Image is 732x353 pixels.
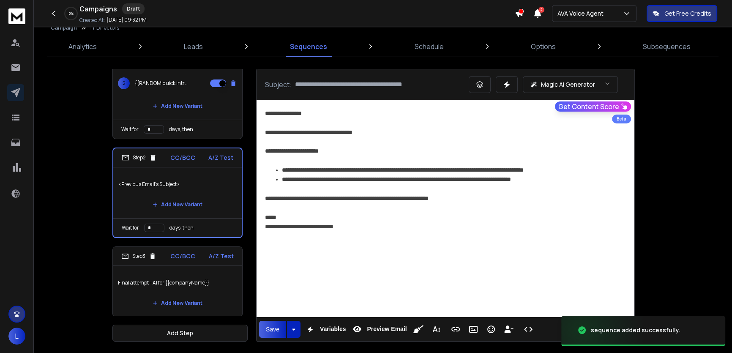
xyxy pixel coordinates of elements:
p: IT Directors [90,25,119,31]
p: [DATE] 09:32 PM [107,16,147,23]
button: Insert Link (Ctrl+K) [448,321,464,338]
button: Code View [520,321,536,338]
button: Preview Email [349,321,408,338]
span: Variables [318,326,348,333]
a: Leads [179,36,208,57]
p: Subject: [265,79,292,90]
p: Wait for [121,126,139,133]
p: 0 % [69,11,74,16]
button: Emoticons [483,321,499,338]
div: Step 2 [122,154,157,161]
p: {{RANDOM|quick intro|wanted your thoughts|inquiry for|sound interesting|useful}} {{firstName}} [135,80,189,87]
button: Get Free Credits [647,5,717,22]
button: Magic AI Generator [523,76,618,93]
p: Wait for [122,224,139,231]
li: Step3CC/BCCA/Z TestFinal attempt - AI for {{companyName}}Add New Variant [112,246,243,317]
button: More Text [428,321,444,338]
p: <Previous Email's Subject> [118,172,237,196]
img: logo [8,8,25,24]
p: Analytics [68,41,97,52]
span: Preview Email [365,326,408,333]
a: Options [526,36,561,57]
button: Insert Unsubscribe Link [501,321,517,338]
span: 2 [538,7,544,13]
button: Insert Image (Ctrl+P) [465,321,481,338]
div: Beta [612,115,631,123]
p: Get Free Credits [664,9,711,18]
p: Subsequences [643,41,691,52]
button: Add New Variant [146,98,209,115]
a: Sequences [285,36,332,57]
p: days, then [169,224,194,231]
a: Subsequences [638,36,696,57]
p: Leads [184,41,203,52]
a: Analytics [63,36,102,57]
button: Save [259,321,286,338]
p: AVA Voice Agent [557,9,607,18]
button: Variables [302,321,348,338]
button: Clean HTML [410,321,426,338]
a: Schedule [410,36,449,57]
button: Add New Variant [146,196,209,213]
p: Created At: [79,17,105,24]
button: Add Step [112,325,248,342]
p: A/Z Test [208,153,233,162]
div: sequence added successfully. [591,326,680,334]
p: CC/BCC [170,153,195,162]
p: CC/BCC [170,252,195,260]
p: Sequences [290,41,327,52]
li: Step2CC/BCCA/Z Test<Previous Email's Subject>Add New VariantWait fordays, then [112,148,243,238]
button: Add New Variant [146,295,209,312]
button: L [8,328,25,345]
p: Options [531,41,556,52]
button: Campaign [51,25,77,31]
p: days, then [169,126,193,133]
div: Draft [122,3,145,14]
p: A/Z Test [209,252,234,260]
button: Get Content Score [555,101,631,112]
span: 2 [118,77,130,89]
li: Step1CC/BCCA/Z Test1{{RANDOM|quick intro|wanted your thoughts|inquiry for|sound interesting|usefu... [112,15,243,139]
p: Magic AI Generator [541,80,595,89]
p: Schedule [415,41,444,52]
p: Final attempt - AI for {{companyName}} [118,271,237,295]
div: Step 3 [121,252,156,260]
h1: Campaigns [79,4,117,14]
